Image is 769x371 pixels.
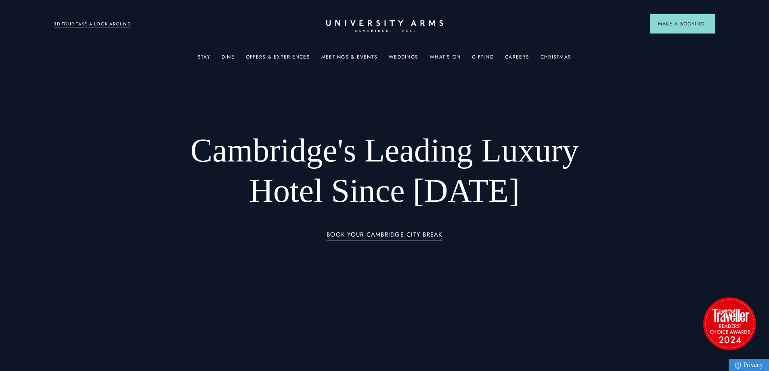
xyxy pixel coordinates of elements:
[389,54,418,65] a: Weddings
[169,130,600,211] h1: Cambridge's Leading Luxury Hotel Since [DATE]
[246,54,310,65] a: Offers & Experiences
[729,359,769,371] a: Privacy
[704,23,707,25] img: Arrow icon
[541,54,571,65] a: Christmas
[658,20,707,27] span: Make a Booking
[430,54,461,65] a: What's On
[54,21,131,28] a: 3D TOUR:TAKE A LOOK AROUND
[326,20,443,33] a: Home
[321,54,377,65] a: Meetings & Events
[222,54,235,65] a: Dine
[699,293,760,354] img: image-2524eff8f0c5d55edbf694693304c4387916dea5-1501x1501-png
[327,231,442,241] a: BOOK YOUR CAMBRIDGE CITY BREAK
[735,362,741,369] img: Privacy
[198,54,210,65] a: Stay
[650,14,715,34] button: Make a BookingArrow icon
[505,54,529,65] a: Careers
[472,54,494,65] a: Gifting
